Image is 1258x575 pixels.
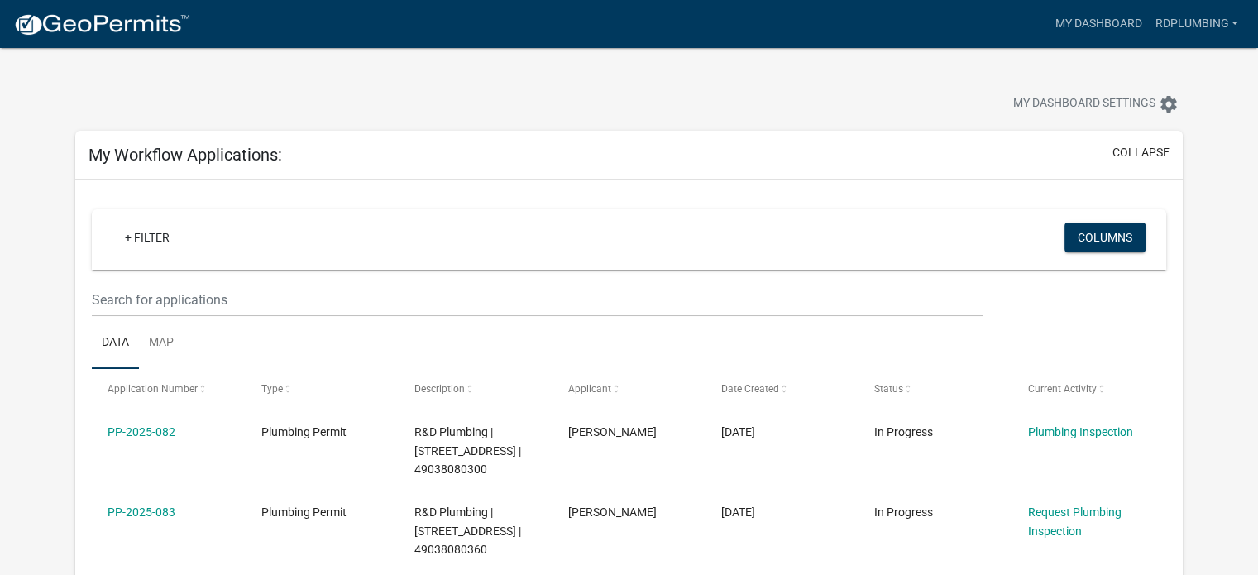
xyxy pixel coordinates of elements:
[1028,383,1097,395] span: Current Activity
[414,425,521,477] span: R&D Plumbing | 504 N 20TH ST | 49038080300
[88,145,282,165] h5: My Workflow Applications:
[721,425,755,438] span: 07/23/2025
[414,506,521,557] span: R&D Plumbing | 503 N 20TH ST | 49038080360
[1012,369,1165,409] datatable-header-cell: Current Activity
[706,369,859,409] datatable-header-cell: Date Created
[1159,94,1179,114] i: settings
[1112,144,1170,161] button: collapse
[1064,223,1146,252] button: Columns
[721,506,755,519] span: 07/23/2025
[1048,8,1148,40] a: My Dashboard
[1000,88,1192,120] button: My Dashboard Settingssettings
[1148,8,1245,40] a: RDPlumbing
[108,383,198,395] span: Application Number
[92,283,983,317] input: Search for applications
[1028,506,1122,538] a: Request Plumbing Inspection
[1028,425,1133,438] a: Plumbing Inspection
[245,369,398,409] datatable-header-cell: Type
[92,369,245,409] datatable-header-cell: Application Number
[108,425,175,438] a: PP-2025-082
[874,506,933,519] span: In Progress
[859,369,1012,409] datatable-header-cell: Status
[414,383,465,395] span: Description
[721,383,779,395] span: Date Created
[108,506,175,519] a: PP-2025-083
[261,506,347,519] span: Plumbing Permit
[552,369,705,409] datatable-header-cell: Applicant
[568,425,657,438] span: Kim Amandus
[139,317,184,370] a: Map
[1013,94,1155,114] span: My Dashboard Settings
[92,317,139,370] a: Data
[568,383,611,395] span: Applicant
[399,369,552,409] datatable-header-cell: Description
[568,506,657,519] span: Kim Amandus
[112,223,183,252] a: + Filter
[261,383,283,395] span: Type
[874,383,903,395] span: Status
[874,425,933,438] span: In Progress
[261,425,347,438] span: Plumbing Permit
